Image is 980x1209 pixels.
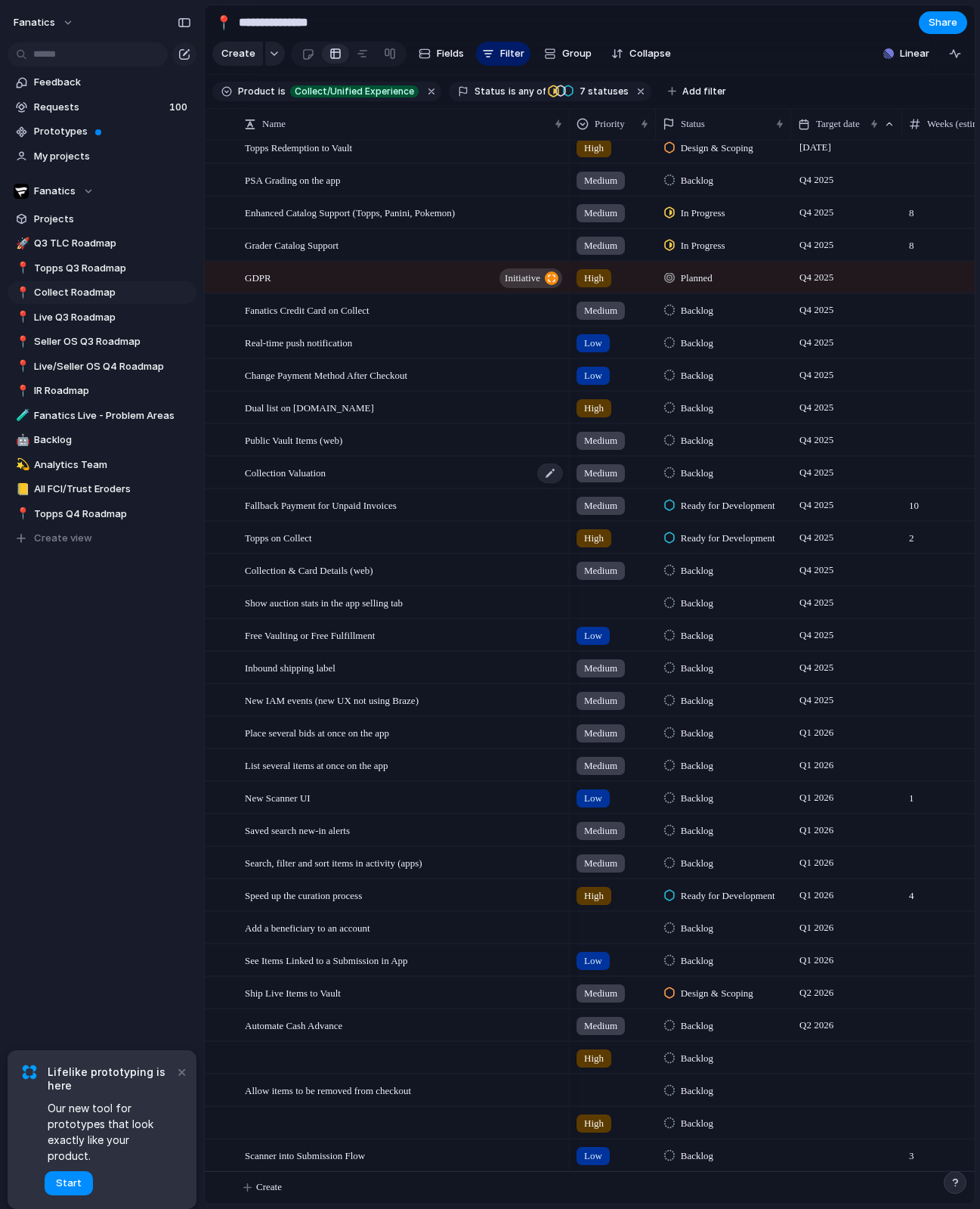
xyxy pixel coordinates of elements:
[14,383,29,398] button: 📍
[796,561,837,579] span: Q4 2025
[245,333,352,351] span: Real-time push notification
[8,145,196,168] a: My projects
[8,527,196,550] button: Create view
[14,310,29,325] button: 📍
[34,432,191,448] span: Backlog
[681,206,725,221] span: In Progress
[245,789,311,806] span: New Scanner UI
[796,333,837,352] span: Q4 2025
[14,482,29,497] button: 📒
[681,238,725,253] span: In Progress
[245,951,408,969] span: See Items Linked to a Submission in App
[584,368,602,383] span: Low
[16,456,26,473] div: 💫
[516,85,546,98] span: any of
[584,498,617,513] span: Medium
[245,756,388,773] span: List several items at once on the app
[929,15,957,30] span: Share
[245,398,374,416] span: Dual list on [DOMAIN_NAME]
[796,1016,837,1034] span: Q2 2026
[584,661,617,676] span: Medium
[245,886,362,904] span: Speed up the curation process
[16,481,26,498] div: 📒
[245,821,350,839] span: Saved search new-in alerts
[8,330,196,353] a: 📍Seller OS Q3 Roadmap
[681,531,775,546] span: Ready for Development
[413,42,470,66] button: Fields
[681,693,713,708] span: Backlog
[34,184,76,199] span: Fanatics
[681,141,753,156] span: Design & Scoping
[584,336,602,351] span: Low
[14,408,29,423] button: 🧪
[584,531,604,546] span: High
[245,594,403,611] span: Show auction stats in the app selling tab
[34,507,191,522] span: Topps Q4 Roadmap
[8,306,196,329] a: 📍Live Q3 Roadmap
[245,691,419,708] span: New IAM events (new UX not using Braze)
[796,724,837,742] span: Q1 2026
[796,366,837,384] span: Q4 2025
[169,100,190,115] span: 100
[584,726,617,741] span: Medium
[681,116,705,132] span: Status
[584,433,617,448] span: Medium
[48,1100,174,1164] span: Our new tool for prototypes that look exactly like your product.
[245,659,335,676] span: Inbound shipping label
[16,505,26,522] div: 📍
[681,661,713,676] span: Backlog
[536,42,599,66] button: Group
[505,268,540,289] span: initiative
[796,691,837,709] span: Q4 2025
[584,791,602,806] span: Low
[584,1051,604,1066] span: High
[681,888,775,904] span: Ready for Development
[275,83,289,100] button: is
[796,301,837,319] span: Q4 2025
[14,359,29,374] button: 📍
[8,281,196,304] a: 📍Collect Roadmap
[245,854,422,871] span: Search, filter and sort items in activity (apps)
[34,212,191,227] span: Projects
[262,116,286,132] span: Name
[584,628,602,643] span: Low
[245,301,369,318] span: Fanatics Credit Card on Collect
[245,984,341,1001] span: Ship Live Items to Vault
[16,407,26,424] div: 🧪
[34,310,191,325] span: Live Q3 Roadmap
[172,1062,190,1080] button: Dismiss
[45,1171,93,1195] button: Start
[212,11,236,35] button: 📍
[34,359,191,374] span: Live/Seller OS Q4 Roadmap
[34,482,191,497] span: All FCI/Trust Eroders
[816,116,860,132] span: Target date
[295,85,414,98] span: Collect/Unified Experience
[8,454,196,476] a: 💫Analytics Team
[238,85,275,98] span: Product
[8,71,196,94] a: Feedback
[14,15,55,30] span: fanatics
[14,261,29,276] button: 📍
[584,141,604,156] span: High
[681,1051,713,1066] span: Backlog
[221,46,255,61] span: Create
[681,823,713,839] span: Backlog
[16,358,26,375] div: 📍
[584,271,604,286] span: High
[547,83,632,100] button: 7 statuses
[681,368,713,383] span: Backlog
[584,563,617,578] span: Medium
[8,429,196,451] a: 🤖Backlog
[245,268,271,286] span: GDPR
[8,232,196,255] div: 🚀Q3 TLC Roadmap
[796,821,837,839] span: Q1 2026
[796,529,837,547] span: Q4 2025
[8,257,196,280] div: 📍Topps Q3 Roadmap
[584,758,617,773] span: Medium
[16,284,26,302] div: 📍
[245,919,370,936] span: Add a beneficiary to an account
[16,235,26,253] div: 🚀
[245,463,326,481] span: Collection Valuation
[500,46,524,61] span: Filter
